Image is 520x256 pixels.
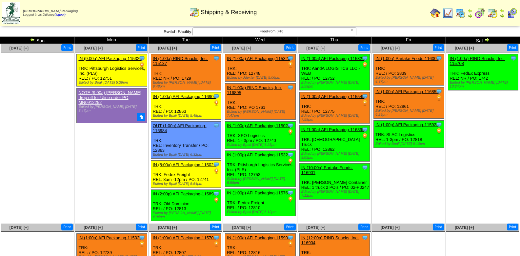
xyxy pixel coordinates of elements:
[455,8,466,18] img: calendarprod.gif
[153,56,208,66] a: IN (1:00a) RIND Snacks, Inc-115137
[151,92,221,120] div: TRK: REL: / PO: 12863
[287,234,294,241] img: Tooltip
[227,177,295,185] div: Edited by [PERSON_NAME] [DATE] 5:56pm
[287,84,294,91] img: Tooltip
[151,122,221,159] div: TRK: REL: Inventory Transfer / PO: 12863
[287,55,294,62] img: Tooltip
[362,126,368,133] img: Tooltip
[61,224,73,230] button: Print
[362,93,368,100] img: Tooltip
[136,224,147,230] button: Print
[227,76,295,80] div: Edited by Jdexter [DATE] 5:06pm
[227,143,295,147] div: Edited by Bpali [DATE] 6:25pm
[436,88,442,95] img: Tooltip
[153,235,216,240] a: IN (1:00a) AFI Packaging-115707
[371,37,446,44] td: Fri
[78,105,144,113] div: Edited by [PERSON_NAME] [DATE] 8:47pm
[213,197,220,204] img: PO
[74,37,149,44] td: Mon
[153,191,216,196] a: IN (2:00p) AFI Packaging-115894
[455,225,474,230] a: [DATE] [+]
[139,55,145,62] img: Tooltip
[287,151,294,158] img: Tooltip
[225,151,295,187] div: TRK: Pittsburgh Logistics Services, Inc. (PLS) REL: / PO: 12753
[375,89,439,94] a: IN (1:00a) AFI Packaging-116852
[227,110,295,118] div: Edited by [PERSON_NAME] [DATE] 7:47pm
[287,158,294,165] img: PO
[23,10,78,17] span: Logged in as Ddisney
[448,54,518,90] div: TRK: FedEx Express REL: NR / PO: 1742
[151,161,221,188] div: TRK: Fedex Freight REL: 8am -12pm / PO: 12741
[153,162,216,167] a: IN (8:00a) AFI Packaging-115027
[153,153,221,157] div: Edited by Bpali [DATE] 6:32pm
[227,152,290,157] a: IN (1:00p) AFI Packaging-115325
[227,210,295,214] div: Edited by Bpali [DATE] 6:12pm
[374,121,444,148] div: TRK: SLAC Logistics REL: 1-3pm / PO: 12818
[213,100,220,106] img: PO
[301,114,370,122] div: Edited by [PERSON_NAME] [DATE] 7:59pm
[375,76,444,84] div: Edited by [PERSON_NAME] [DATE] 8:37pm
[78,90,141,105] a: NOTE (9:00a) [PERSON_NAME] drop off for Uline order PO MN0912252
[468,8,473,13] img: arrowleft.gif
[54,13,66,17] a: (logout)
[362,133,368,139] img: PO
[223,37,297,44] td: Wed
[213,161,220,168] img: Tooltip
[284,224,296,230] button: Print
[287,122,294,129] img: Tooltip
[433,44,444,51] button: Print
[484,37,490,42] img: arrowright.gif
[151,190,221,221] div: TRK: Old Dominion REL: / PO: 12813
[153,81,221,89] div: Edited by [PERSON_NAME] [DATE] 9:48pm
[195,28,348,35] span: FreeFrom (FF)
[189,7,200,17] img: calendarinout.gif
[375,109,444,117] div: Edited by [PERSON_NAME] [DATE] 6:29pm
[301,56,365,61] a: IN (1:00a) AFI Packaging-115324
[61,44,73,51] button: Print
[137,113,145,121] button: Delete Note
[362,62,368,68] img: PO
[210,224,221,230] button: Print
[84,46,103,50] a: [DATE] [+]
[500,13,505,18] img: arrowright.gif
[158,46,177,50] a: [DATE] [+]
[30,37,35,42] img: arrowleft.gif
[23,10,78,13] span: [DEMOGRAPHIC_DATA] Packaging
[510,55,517,62] img: Tooltip
[500,8,505,13] img: arrowleft.gif
[213,93,220,100] img: Tooltip
[213,55,220,62] img: Tooltip
[153,114,221,118] div: Edited by Bpali [DATE] 5:48pm
[362,234,368,241] img: Tooltip
[301,165,353,175] a: IN (10:00a) Partake Foods-116901
[10,46,29,50] a: [DATE] [+]
[430,8,441,18] img: home.gif
[362,164,368,171] img: Tooltip
[374,88,444,119] div: TRK: REL: / PO: 12861
[84,225,103,230] a: [DATE] [+]
[358,224,370,230] button: Print
[77,54,147,87] div: TRK: Pittsburgh Logistics Services, Inc. (PLS) REL: / PO: 12751
[301,94,365,99] a: IN (1:00a) AFI Packaging-115549
[362,55,368,62] img: Tooltip
[450,56,505,66] a: IN (1:00a) RIND Snacks, Inc-115708
[136,44,147,51] button: Print
[301,190,370,198] div: Edited by [PERSON_NAME] [DATE] 7:12pm
[297,37,371,44] td: Thu
[433,224,444,230] button: Print
[78,235,142,240] a: IN (1:00a) AFI Packaging-115025
[375,122,439,127] a: IN (1:00p) AFI Packaging-115923
[149,37,223,44] td: Tue
[375,142,444,146] div: Edited by Bpali [DATE] 6:10pm
[381,46,400,50] span: [DATE] [+]
[2,2,20,24] img: zoroco-logo-small.webp
[287,189,294,196] img: Tooltip
[153,211,221,219] div: Edited by [PERSON_NAME] [DATE] 4:04pm
[158,225,177,230] a: [DATE] [+]
[227,85,282,95] a: IN (1:00a) RIND Snacks, Inc-116895
[227,56,290,61] a: IN (1:00a) AFI Packaging-115320
[436,121,442,128] img: Tooltip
